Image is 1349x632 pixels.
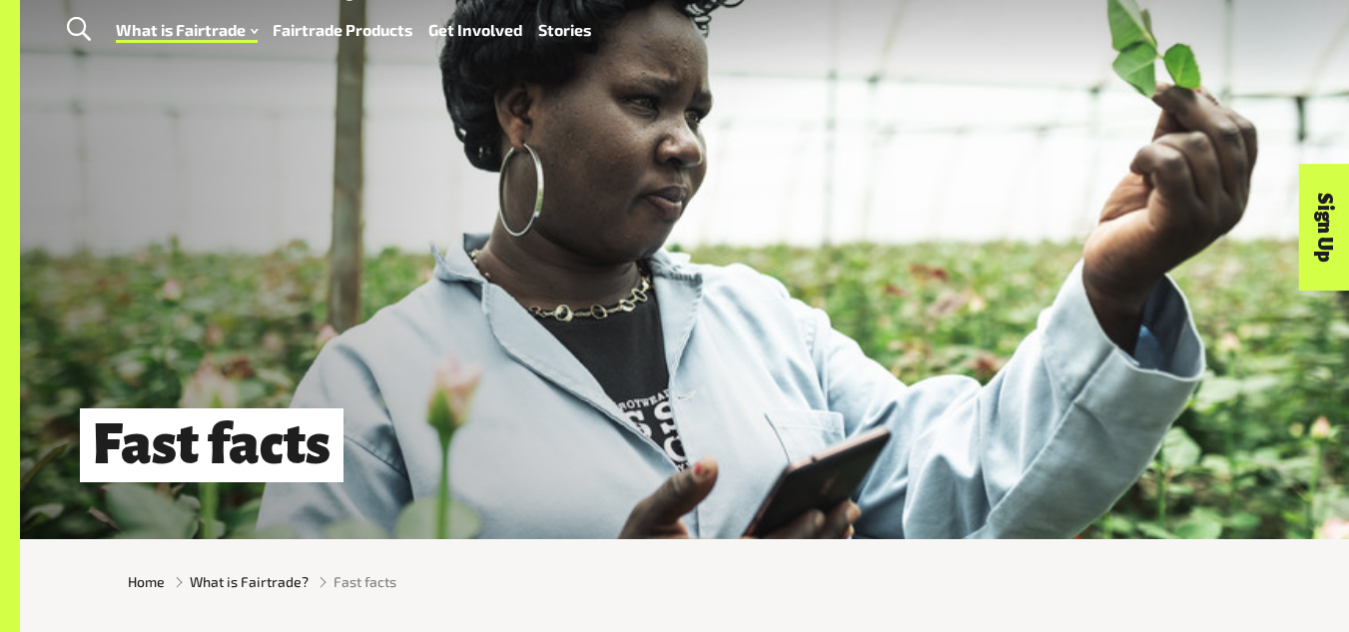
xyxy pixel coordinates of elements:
a: Get Involved [428,16,522,45]
a: What is Fairtrade [116,16,258,45]
a: Fairtrade Products [273,16,412,45]
h1: Fast facts [80,408,343,481]
a: Home [128,571,165,592]
span: Fast facts [334,571,396,592]
a: Toggle Search [54,5,103,55]
a: What is Fairtrade? [190,571,309,592]
a: Stories [538,16,591,45]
